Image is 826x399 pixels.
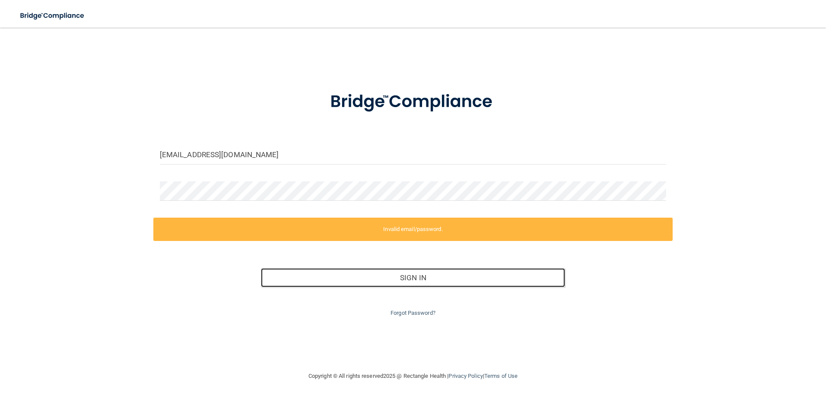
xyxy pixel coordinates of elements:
[261,268,565,287] button: Sign In
[255,362,571,390] div: Copyright © All rights reserved 2025 @ Rectangle Health | |
[153,218,673,241] label: Invalid email/password.
[677,338,816,372] iframe: Drift Widget Chat Controller
[484,373,518,379] a: Terms of Use
[160,145,667,165] input: Email
[312,79,514,124] img: bridge_compliance_login_screen.278c3ca4.svg
[13,7,92,25] img: bridge_compliance_login_screen.278c3ca4.svg
[448,373,483,379] a: Privacy Policy
[391,310,435,316] a: Forgot Password?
